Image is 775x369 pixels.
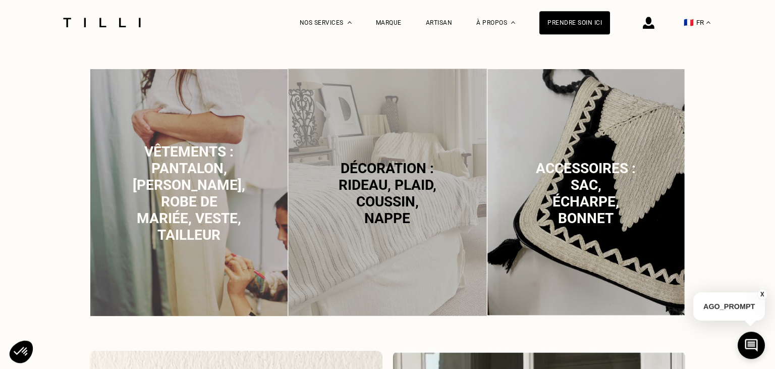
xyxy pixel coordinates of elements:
[348,21,352,24] img: Menu déroulant
[539,11,610,34] a: Prendre soin ici
[757,289,767,300] button: X
[60,18,144,27] img: Logo du service de couturière Tilli
[426,19,453,26] a: Artisan
[339,160,436,227] span: Décoration : rideau, plaid, coussin, nappe
[511,21,515,24] img: Menu déroulant à propos
[643,17,654,29] img: icône connexion
[376,19,402,26] a: Marque
[90,69,288,317] img: Vêtements : pantalon, jean, robe de mariée, veste, tailleur
[487,69,685,317] img: Accessoires : sac, écharpe, bonnet
[684,18,694,27] span: 🇫🇷
[693,292,765,321] p: AGO_PROMPT
[706,21,710,24] img: menu déroulant
[536,160,636,227] span: Accessoires : sac, écharpe, bonnet
[133,143,245,243] span: Vêtements : pantalon, [PERSON_NAME], robe de mariée, veste, tailleur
